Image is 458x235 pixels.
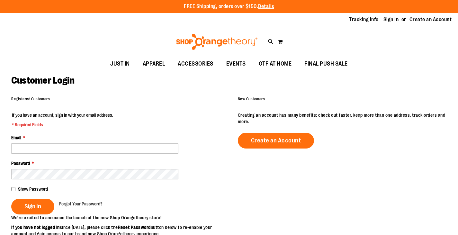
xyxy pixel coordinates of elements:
span: Sign In [24,203,41,210]
p: We’re excited to announce the launch of the new Shop Orangetheory store! [11,214,229,221]
a: Sign In [383,16,399,23]
p: FREE Shipping, orders over $150. [184,3,274,10]
span: Password [11,161,30,166]
a: JUST IN [104,57,136,71]
strong: Registered Customers [11,97,50,101]
img: Shop Orangetheory [175,34,258,50]
span: APPAREL [143,57,165,71]
span: Forgot Your Password? [59,201,103,206]
span: JUST IN [110,57,130,71]
span: OTF AT HOME [259,57,292,71]
span: EVENTS [226,57,246,71]
a: APPAREL [136,57,172,71]
span: Create an Account [251,137,301,144]
span: Email [11,135,21,140]
a: FINAL PUSH SALE [298,57,354,71]
legend: If you have an account, sign in with your email address. [11,112,114,128]
span: Show Password [18,186,48,192]
a: ACCESSORIES [171,57,220,71]
a: Create an Account [238,133,314,149]
span: Customer Login [11,75,74,86]
strong: If you have not logged in [11,225,60,230]
strong: New Customers [238,97,265,101]
a: EVENTS [220,57,252,71]
a: OTF AT HOME [252,57,298,71]
a: Details [258,4,274,9]
a: Forgot Your Password? [59,201,103,207]
span: * Required Fields [12,122,113,128]
a: Tracking Info [349,16,379,23]
p: Creating an account has many benefits: check out faster, keep more than one address, track orders... [238,112,447,125]
button: Sign In [11,199,54,214]
span: ACCESSORIES [178,57,213,71]
a: Create an Account [409,16,452,23]
strong: Reset Password [118,225,151,230]
span: FINAL PUSH SALE [304,57,348,71]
